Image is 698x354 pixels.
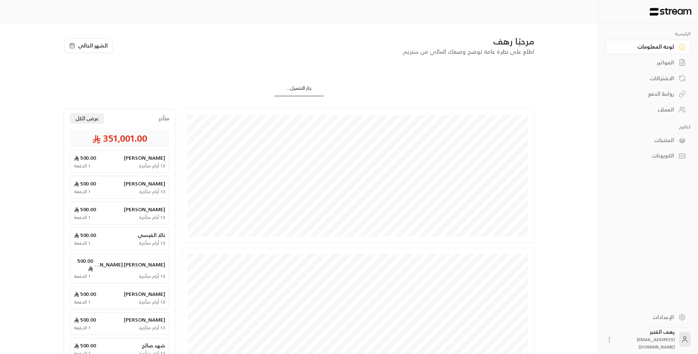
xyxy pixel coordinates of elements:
[606,56,691,70] a: الفواتير
[606,124,691,130] p: كتالوج
[74,325,91,331] span: 1 الدفعة
[124,154,165,162] span: [PERSON_NAME]
[637,336,675,351] span: [EMAIL_ADDRESS][DOMAIN_NAME]
[606,133,691,147] a: المنتجات
[615,137,674,144] div: المنتجات
[139,299,165,305] span: 13 أيام متأخرة
[615,43,674,50] div: لوحة المعلومات
[92,132,147,144] span: 351,001.00
[124,180,165,187] span: [PERSON_NAME]
[74,189,91,195] span: 1 الدفعة
[274,85,324,95] div: جار التحميل...
[74,257,93,272] span: 500.00
[615,90,674,98] div: روابط الدفع
[74,154,96,162] span: 500.00
[139,215,165,220] span: 13 أيام متأخرة
[615,59,674,66] div: الفواتير
[121,35,535,47] div: مرحبًا رهف
[615,106,674,113] div: العملاء
[74,163,91,169] span: 1 الدفعة
[124,316,165,323] span: [PERSON_NAME]
[403,46,534,57] span: اطلع على نظرة عامة توضح وضعك المالي من ستريم
[606,71,691,85] a: الاشتراكات
[124,290,165,298] span: [PERSON_NAME]
[64,38,113,53] button: الشهر الحالي
[74,290,96,298] span: 500.00
[70,312,169,335] a: [PERSON_NAME]500.00 13 أيام متأخرة1 الدفعة
[74,273,91,279] span: 1 الدفعة
[74,215,91,220] span: 1 الدفعة
[139,163,165,169] span: 13 أيام متأخرة
[93,261,165,268] span: [PERSON_NAME] [PERSON_NAME]
[70,113,104,124] button: عرض الكل
[139,273,165,279] span: 13 أيام متأخرة
[615,314,674,321] div: الإعدادات
[70,253,169,283] a: [PERSON_NAME] [PERSON_NAME]500.00 13 أيام متأخرة1 الدفعة
[606,149,691,163] a: الكوبونات
[649,8,692,16] img: Logo
[139,325,165,331] span: 13 أيام متأخرة
[74,316,96,323] span: 500.00
[74,240,91,246] span: 1 الدفعة
[142,342,165,349] span: شهد صالح
[74,180,96,187] span: 500.00
[74,231,96,239] span: 500.00
[70,176,169,199] a: [PERSON_NAME]500.00 13 أيام متأخرة1 الدفعة
[74,206,96,213] span: 500.00
[138,231,165,239] span: نالا القيسي
[606,103,691,117] a: العملاء
[606,40,691,54] a: لوحة المعلومات
[139,240,165,246] span: 13 أيام متأخرة
[74,342,96,349] span: 500.00
[617,328,675,350] div: رهف القنبر
[124,206,165,213] span: [PERSON_NAME]
[70,227,169,250] a: نالا القيسي500.00 13 أيام متأخرة1 الدفعة
[74,299,91,305] span: 1 الدفعة
[606,310,691,324] a: الإعدادات
[615,75,674,82] div: الاشتراكات
[70,202,169,224] a: [PERSON_NAME]500.00 13 أيام متأخرة1 الدفعة
[139,189,165,195] span: 13 أيام متأخرة
[615,152,674,159] div: الكوبونات
[606,31,691,37] p: الرئيسية
[70,286,169,309] a: [PERSON_NAME]500.00 13 أيام متأخرة1 الدفعة
[606,87,691,101] a: روابط الدفع
[70,150,169,173] a: [PERSON_NAME]500.00 13 أيام متأخرة1 الدفعة
[159,115,169,122] span: متأخر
